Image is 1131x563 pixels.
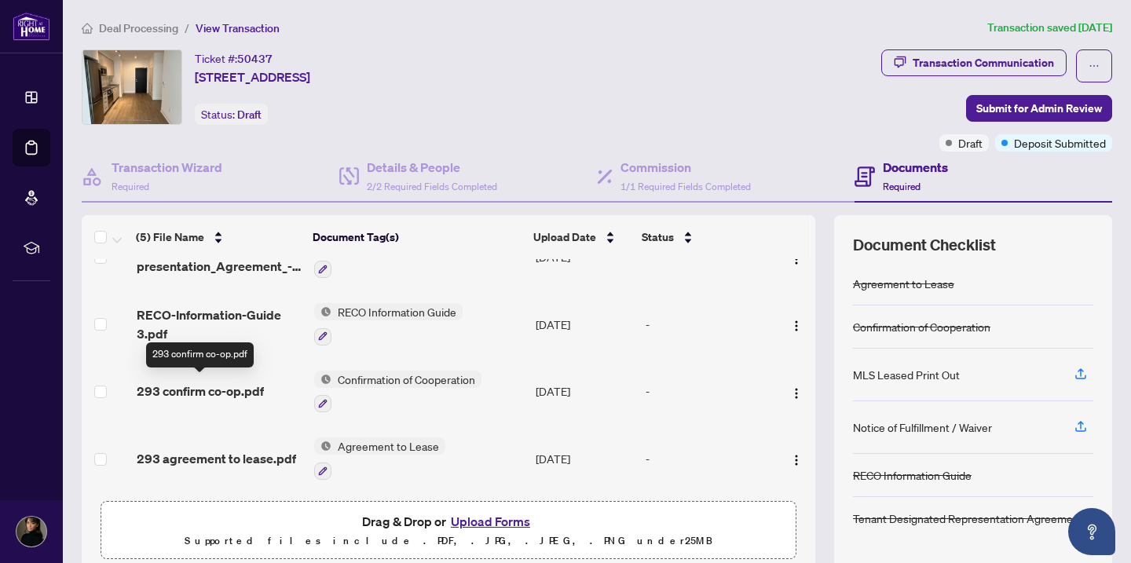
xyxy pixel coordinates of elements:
button: Logo [784,446,809,471]
div: Agreement to Lease [853,275,954,292]
button: Status IconRECO Information Guide [314,303,463,345]
span: RECO-Information-Guide 3.pdf [137,305,302,343]
span: Agreement to Lease [331,437,445,455]
span: Drag & Drop or [362,511,535,532]
div: RECO Information Guide [853,466,972,484]
button: Open asap [1068,508,1115,555]
h4: Commission [620,158,751,177]
span: Required [883,181,921,192]
div: Tenant Designated Representation Agreement [853,510,1083,527]
span: Drag & Drop orUpload FormsSupported files include .PDF, .JPG, .JPEG, .PNG under25MB [101,502,796,560]
img: Status Icon [314,437,331,455]
span: Document Checklist [853,234,996,256]
span: 50437 [237,52,273,66]
button: Status IconConfirmation of Cooperation [314,371,481,413]
span: 293 agreement to lease.pdf [137,449,296,468]
div: - [646,450,770,467]
h4: Documents [883,158,948,177]
img: logo [13,12,50,41]
td: [DATE] [529,358,639,426]
div: - [646,316,770,333]
button: Status IconAgreement to Lease [314,437,445,480]
img: Logo [790,253,803,265]
div: Status: [195,104,268,125]
h4: Details & People [367,158,497,177]
img: Profile Icon [16,517,46,547]
img: Logo [790,454,803,466]
span: Deal Processing [99,21,178,35]
li: / [185,19,189,37]
span: Confirmation of Cooperation [331,371,481,388]
button: Transaction Communication [881,49,1067,76]
div: Notice of Fulfillment / Waiver [853,419,992,436]
div: Transaction Communication [913,50,1054,75]
span: 2/2 Required Fields Completed [367,181,497,192]
button: Upload Forms [446,511,535,532]
th: Status [635,215,772,259]
span: (5) File Name [136,228,204,246]
span: Draft [237,108,262,122]
th: Document Tag(s) [306,215,527,259]
span: [STREET_ADDRESS] [195,68,310,86]
span: 1/1 Required Fields Completed [620,181,751,192]
button: Logo [784,378,809,404]
span: home [82,23,93,34]
span: RECO Information Guide [331,303,463,320]
td: [DATE] [529,291,639,358]
th: (5) File Name [130,215,306,259]
div: Ticket #: [195,49,273,68]
img: Status Icon [314,371,331,388]
th: Upload Date [527,215,636,259]
img: Status Icon [314,303,331,320]
p: Supported files include .PDF, .JPG, .JPEG, .PNG under 25 MB [111,532,786,550]
span: Draft [958,134,983,152]
img: Logo [790,320,803,332]
span: ellipsis [1089,60,1100,71]
button: Logo [784,312,809,337]
img: IMG-W12356678_1.jpg [82,50,181,124]
div: MLS Leased Print Out [853,366,960,383]
span: Status [642,228,674,246]
td: [DATE] [529,425,639,492]
span: Submit for Admin Review [976,96,1102,121]
span: 293 confirm co-op.pdf [137,382,264,400]
div: Confirmation of Cooperation [853,318,990,335]
span: Deposit Submitted [1014,134,1106,152]
div: - [646,382,770,400]
span: View Transaction [196,21,280,35]
span: Upload Date [533,228,596,246]
article: Transaction saved [DATE] [987,19,1112,37]
h4: Transaction Wizard [112,158,222,177]
img: Logo [790,387,803,400]
span: Required [112,181,149,192]
div: 293 confirm co-op.pdf [146,342,254,367]
button: Submit for Admin Review [966,95,1112,122]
